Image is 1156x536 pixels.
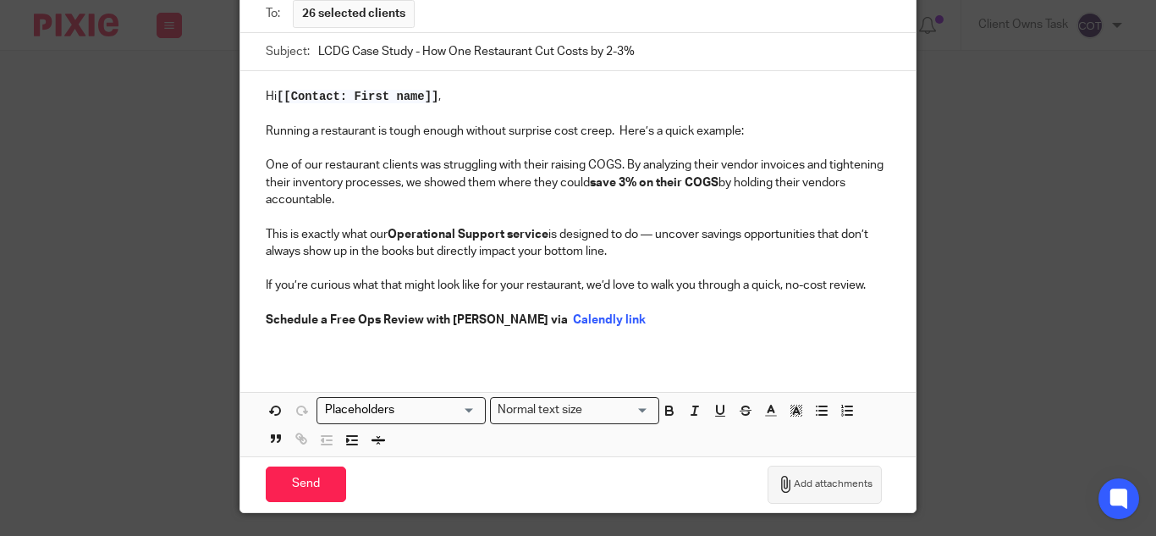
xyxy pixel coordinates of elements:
[319,401,476,419] input: Search for option
[794,478,873,491] span: Add attachments
[266,467,346,503] input: Send
[266,157,890,208] p: One of our restaurant clients was struggling with their raising COGS. By analyzing their vendor i...
[277,90,438,103] span: [[Contact: First name]]
[266,226,890,261] p: This is exactly what our is designed to do — uncover savings opportunities that don’t always show...
[266,123,890,140] p: Running a restaurant is tough enough without surprise cost creep. Here’s a quick example:
[266,43,310,60] label: Subject:
[573,314,646,326] a: Calendly link
[494,401,586,419] span: Normal text size
[266,277,890,294] p: If you’re curious what that might look like for your restaurant, we’d love to walk you through a ...
[490,397,659,423] div: Search for option
[388,229,548,240] strong: Operational Support service
[266,314,568,326] strong: Schedule a Free Ops Review with [PERSON_NAME] via
[768,466,882,504] button: Add attachments
[266,88,890,105] p: Hi ,
[302,5,405,22] span: 26 selected clients
[266,5,284,22] label: To:
[317,397,486,423] div: Search for option
[490,397,659,423] div: Text styles
[317,397,486,423] div: Placeholders
[590,177,718,189] strong: save 3% on their COGS
[588,401,649,419] input: Search for option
